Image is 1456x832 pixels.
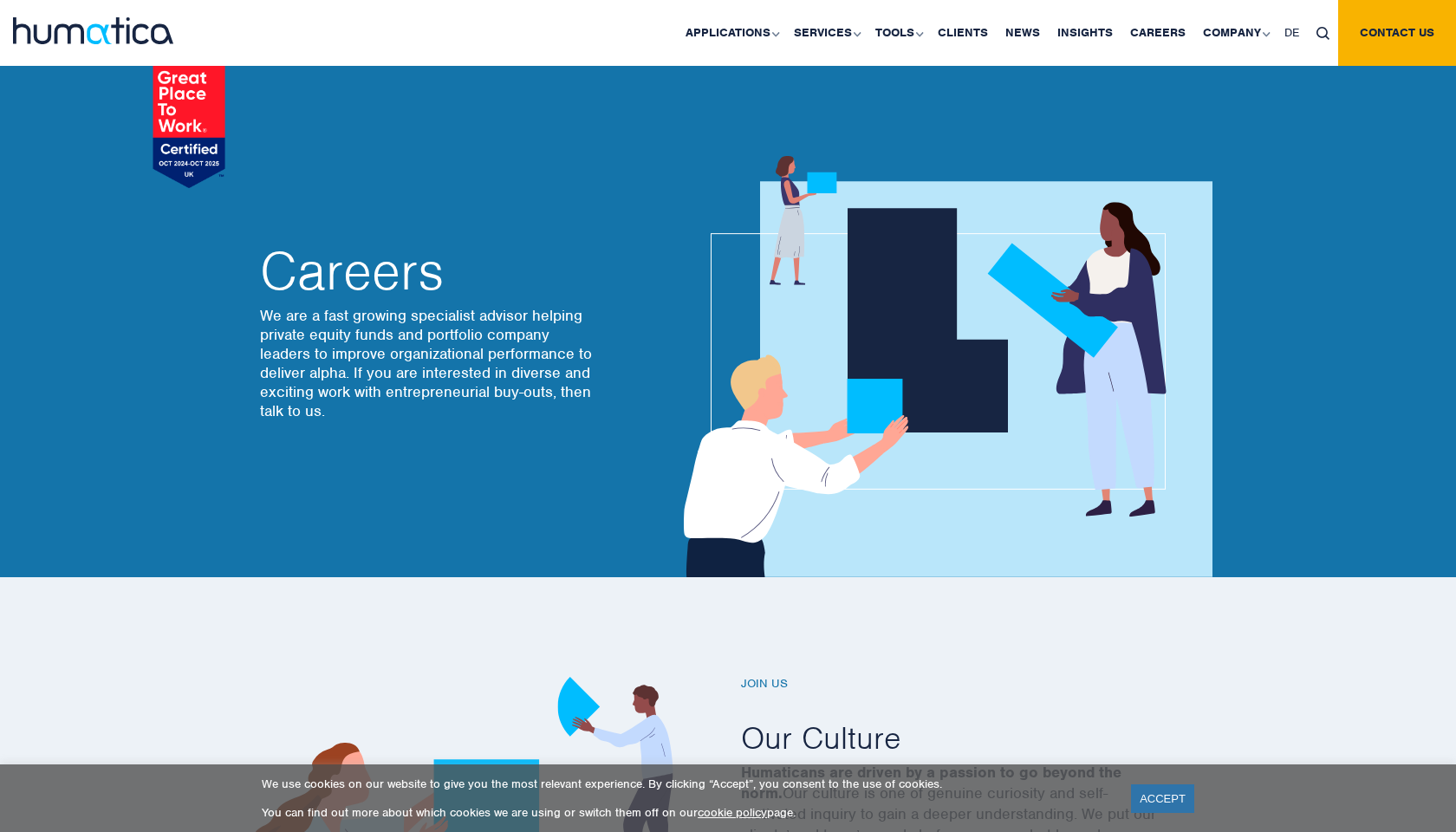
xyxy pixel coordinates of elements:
[260,306,598,420] p: We are a fast growing specialist advisor helping private equity funds and portfolio company leade...
[1316,27,1329,40] img: search_icon
[1284,25,1299,40] span: DE
[13,17,173,44] img: logo
[262,805,1109,820] p: You can find out more about which cookies we are using or switch them off on our page.
[1131,784,1194,813] a: ACCEPT
[262,777,1109,791] p: We use cookies on our website to give you the most relevant experience. By clicking “Accept”, you...
[698,805,767,820] a: cookie policy
[260,245,598,297] h2: Careers
[667,156,1212,577] img: about_banner1
[741,677,1209,692] h6: Join us
[741,763,1121,803] strong: Humaticans are driven by a passion to go beyond the norm.
[741,718,1209,757] h2: Our Culture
